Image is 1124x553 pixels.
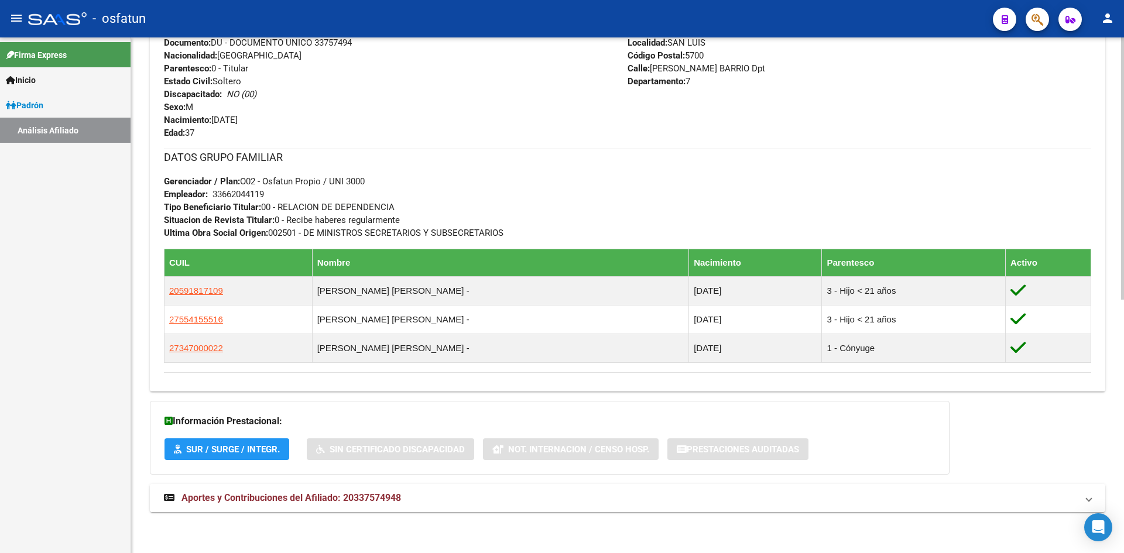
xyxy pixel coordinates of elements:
[6,99,43,112] span: Padrón
[164,228,268,238] strong: Ultima Obra Social Origen:
[150,484,1105,512] mat-expansion-panel-header: Aportes y Contribuciones del Afiliado: 20337574948
[164,176,365,187] span: O02 - Osfatun Propio / UNI 3000
[689,276,822,305] td: [DATE]
[164,128,185,138] strong: Edad:
[213,188,264,201] div: 33662044119
[307,438,474,460] button: Sin Certificado Discapacidad
[628,76,690,87] span: 7
[164,76,213,87] strong: Estado Civil:
[628,63,650,74] strong: Calle:
[628,37,705,48] span: SAN LUIS
[164,202,395,212] span: 00 - RELACION DE DEPENDENCIA
[822,249,1006,276] th: Parentesco
[628,50,685,61] strong: Código Postal:
[164,102,186,112] strong: Sexo:
[186,444,280,455] span: SUR / SURGE / INTEGR.
[169,343,223,353] span: 27347000022
[9,11,23,25] mat-icon: menu
[312,305,689,334] td: [PERSON_NAME] [PERSON_NAME] -
[165,413,935,430] h3: Información Prestacional:
[227,89,256,99] i: NO (00)
[164,50,217,61] strong: Nacionalidad:
[164,115,238,125] span: [DATE]
[687,444,799,455] span: Prestaciones Auditadas
[92,6,146,32] span: - osfatun
[165,249,313,276] th: CUIL
[628,50,704,61] span: 5700
[164,63,248,74] span: 0 - Titular
[164,189,208,200] strong: Empleador:
[822,334,1006,362] td: 1 - Cónyuge
[628,76,686,87] strong: Departamento:
[1101,11,1115,25] mat-icon: person
[164,89,222,99] strong: Discapacitado:
[164,149,1091,166] h3: DATOS GRUPO FAMILIAR
[169,314,223,324] span: 27554155516
[164,176,240,187] strong: Gerenciador / Plan:
[6,49,67,61] span: Firma Express
[169,286,223,296] span: 20591817109
[164,63,211,74] strong: Parentesco:
[164,37,352,48] span: DU - DOCUMENTO UNICO 33757494
[822,305,1006,334] td: 3 - Hijo < 21 años
[483,438,659,460] button: Not. Internacion / Censo Hosp.
[164,215,275,225] strong: Situacion de Revista Titular:
[164,50,301,61] span: [GEOGRAPHIC_DATA]
[164,76,241,87] span: Soltero
[164,102,193,112] span: M
[6,74,36,87] span: Inicio
[628,63,765,74] span: [PERSON_NAME] BARRIO Dpt
[165,438,289,460] button: SUR / SURGE / INTEGR.
[164,215,400,225] span: 0 - Recibe haberes regularmente
[312,276,689,305] td: [PERSON_NAME] [PERSON_NAME] -
[164,37,211,48] strong: Documento:
[689,334,822,362] td: [DATE]
[164,115,211,125] strong: Nacimiento:
[181,492,401,503] span: Aportes y Contribuciones del Afiliado: 20337574948
[164,228,503,238] span: 002501 - DE MINISTROS SECRETARIOS Y SUBSECRETARIOS
[1084,513,1112,541] div: Open Intercom Messenger
[628,37,667,48] strong: Localidad:
[164,128,194,138] span: 37
[822,276,1006,305] td: 3 - Hijo < 21 años
[164,202,261,212] strong: Tipo Beneficiario Titular:
[689,249,822,276] th: Nacimiento
[312,334,689,362] td: [PERSON_NAME] [PERSON_NAME] -
[667,438,808,460] button: Prestaciones Auditadas
[1006,249,1091,276] th: Activo
[330,444,465,455] span: Sin Certificado Discapacidad
[689,305,822,334] td: [DATE]
[508,444,649,455] span: Not. Internacion / Censo Hosp.
[312,249,689,276] th: Nombre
